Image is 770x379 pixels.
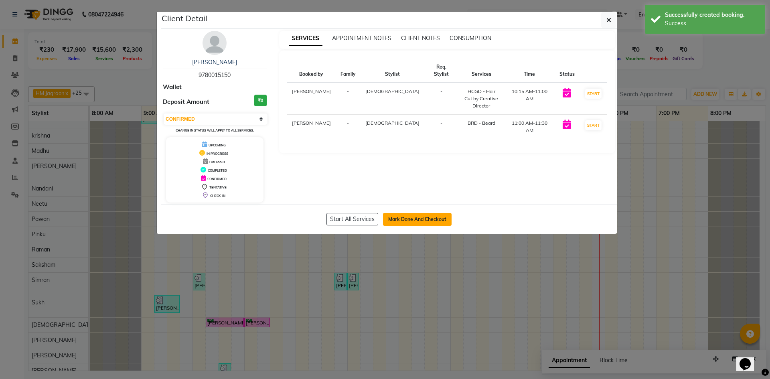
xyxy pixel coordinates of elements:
td: [PERSON_NAME] [287,115,336,139]
th: Booked by [287,59,336,83]
th: Status [555,59,580,83]
td: - [336,115,361,139]
span: [DEMOGRAPHIC_DATA] [365,88,419,94]
div: Successfully created booking. [665,11,759,19]
div: Success [665,19,759,28]
td: - [424,83,459,115]
span: CONFIRMED [207,177,227,181]
button: START [585,120,602,130]
span: IN PROGRESS [207,152,228,156]
small: Change in status will apply to all services. [176,128,254,132]
td: - [336,83,361,115]
span: TENTATIVE [209,185,227,189]
img: avatar [203,31,227,55]
span: CHECK-IN [210,194,225,198]
span: 9780015150 [199,71,231,79]
th: Services [458,59,504,83]
th: Family [336,59,361,83]
div: BRD - Beard [463,120,499,127]
span: SERVICES [289,31,322,46]
button: Start All Services [326,213,378,225]
td: - [424,115,459,139]
div: HCGD - Hair Cut by Creative Director [463,88,499,109]
td: 11:00 AM-11:30 AM [505,115,555,139]
span: Deposit Amount [163,97,209,107]
th: Time [505,59,555,83]
td: [PERSON_NAME] [287,83,336,115]
span: COMPLETED [208,168,227,172]
td: 10:15 AM-11:00 AM [505,83,555,115]
th: Stylist [361,59,424,83]
span: CLIENT NOTES [401,34,440,42]
span: CONSUMPTION [450,34,491,42]
span: Wallet [163,83,182,92]
span: DROPPED [209,160,225,164]
span: [DEMOGRAPHIC_DATA] [365,120,419,126]
th: Req. Stylist [424,59,459,83]
span: APPOINTMENT NOTES [332,34,391,42]
button: START [585,89,602,99]
a: [PERSON_NAME] [192,59,237,66]
h3: ₹0 [254,95,267,106]
span: UPCOMING [209,143,226,147]
button: Mark Done And Checkout [383,213,452,226]
h5: Client Detail [162,12,207,24]
iframe: chat widget [736,347,762,371]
